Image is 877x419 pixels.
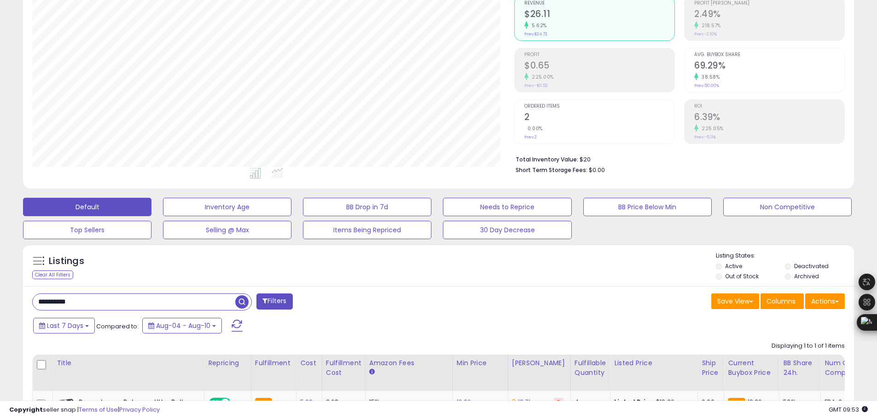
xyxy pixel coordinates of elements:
[698,125,724,132] small: 225.05%
[326,358,361,378] div: Fulfillment Cost
[524,1,674,6] span: Revenue
[794,262,829,270] label: Deactivated
[208,358,247,368] div: Repricing
[512,358,567,368] div: [PERSON_NAME]
[23,198,151,216] button: Default
[369,358,449,368] div: Amazon Fees
[57,358,200,368] div: Title
[825,358,858,378] div: Num of Comp.
[761,293,804,309] button: Columns
[9,405,43,414] strong: Copyright
[614,358,694,368] div: Listed Price
[524,83,548,88] small: Prev: -$0.52
[33,318,95,333] button: Last 7 Days
[524,104,674,109] span: Ordered Items
[303,198,431,216] button: BB Drop in 7d
[524,9,674,21] h2: $26.11
[694,134,716,140] small: Prev: -5.11%
[694,60,844,73] h2: 69.29%
[256,293,292,310] button: Filters
[524,134,537,140] small: Prev: 2
[589,166,605,174] span: $0.00
[716,252,854,260] p: Listing States:
[255,358,292,368] div: Fulfillment
[723,198,852,216] button: Non Competitive
[32,270,73,279] div: Clear All Filters
[142,318,222,333] button: Aug-04 - Aug-10
[303,221,431,239] button: Items Being Repriced
[524,52,674,57] span: Profit
[702,358,720,378] div: Ship Price
[163,198,291,216] button: Inventory Age
[829,405,868,414] span: 2025-08-18 09:53 GMT
[524,125,543,132] small: 0.00%
[156,321,210,330] span: Aug-04 - Aug-10
[698,22,721,29] small: 218.57%
[725,272,759,280] label: Out of Stock
[711,293,759,309] button: Save View
[524,112,674,124] h2: 2
[694,104,844,109] span: ROI
[694,1,844,6] span: Profit [PERSON_NAME]
[49,255,84,268] h5: Listings
[529,22,547,29] small: 5.62%
[163,221,291,239] button: Selling @ Max
[119,405,160,414] a: Privacy Policy
[524,31,547,37] small: Prev: $24.72
[524,60,674,73] h2: $0.65
[783,358,817,378] div: BB Share 24h.
[96,322,139,331] span: Compared to:
[575,358,606,378] div: Fulfillable Quantity
[516,155,578,163] b: Total Inventory Value:
[794,272,819,280] label: Archived
[583,198,712,216] button: BB Price Below Min
[772,342,845,350] div: Displaying 1 to 1 of 1 items
[369,368,375,376] small: Amazon Fees.
[23,221,151,239] button: Top Sellers
[694,83,719,88] small: Prev: 50.00%
[698,74,720,80] small: 38.58%
[694,9,844,21] h2: 2.49%
[529,74,554,80] small: 225.00%
[694,112,844,124] h2: 6.39%
[300,358,318,368] div: Cost
[725,262,742,270] label: Active
[443,221,571,239] button: 30 Day Decrease
[516,166,587,174] b: Short Term Storage Fees:
[457,358,504,368] div: Min Price
[694,31,717,37] small: Prev: -2.10%
[79,405,118,414] a: Terms of Use
[728,358,775,378] div: Current Buybox Price
[516,153,838,164] li: $20
[805,293,845,309] button: Actions
[767,297,796,306] span: Columns
[694,52,844,57] span: Avg. Buybox Share
[443,198,571,216] button: Needs to Reprice
[9,406,160,414] div: seller snap | |
[47,321,83,330] span: Last 7 Days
